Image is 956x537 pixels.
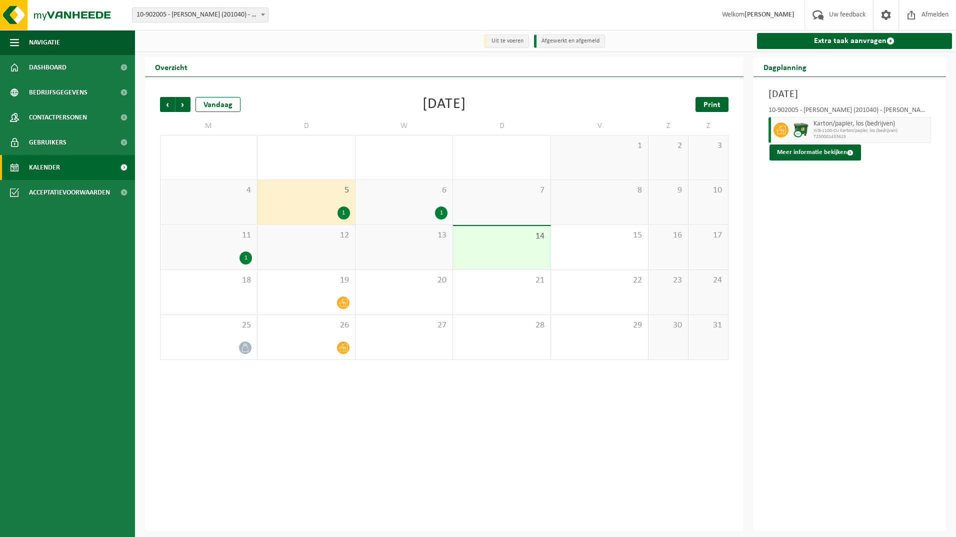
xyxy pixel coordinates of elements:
[753,57,816,76] h2: Dagplanning
[693,275,723,286] span: 24
[165,275,252,286] span: 18
[132,7,268,22] span: 10-902005 - AVA RONSE (201040) - RONSE
[453,117,550,135] td: D
[262,185,349,196] span: 5
[556,185,643,196] span: 8
[768,107,931,117] div: 10-902005 - [PERSON_NAME] (201040) - [PERSON_NAME]
[693,185,723,196] span: 10
[422,97,466,112] div: [DATE]
[653,230,683,241] span: 16
[556,275,643,286] span: 22
[360,230,447,241] span: 13
[262,275,349,286] span: 19
[693,230,723,241] span: 17
[262,230,349,241] span: 12
[653,320,683,331] span: 30
[145,57,197,76] h2: Overzicht
[769,144,861,160] button: Meer informatie bekijken
[435,206,447,219] div: 1
[768,87,931,102] h3: [DATE]
[793,122,808,137] img: WB-1100-CU
[29,30,60,55] span: Navigatie
[757,33,952,49] a: Extra taak aanvragen
[693,320,723,331] span: 31
[165,185,252,196] span: 4
[175,97,190,112] span: Volgende
[360,320,447,331] span: 27
[695,97,728,112] a: Print
[484,34,529,48] li: Uit te voeren
[165,320,252,331] span: 25
[29,55,66,80] span: Dashboard
[813,134,928,140] span: T250001433625
[29,105,87,130] span: Contactpersonen
[556,140,643,151] span: 1
[29,80,87,105] span: Bedrijfsgegevens
[653,140,683,151] span: 2
[160,117,257,135] td: M
[355,117,453,135] td: W
[239,251,252,264] div: 1
[29,180,110,205] span: Acceptatievoorwaarden
[337,206,350,219] div: 1
[257,117,355,135] td: D
[653,185,683,196] span: 9
[534,34,605,48] li: Afgewerkt en afgemeld
[744,11,794,18] strong: [PERSON_NAME]
[458,185,545,196] span: 7
[458,231,545,242] span: 14
[165,230,252,241] span: 11
[458,320,545,331] span: 28
[693,140,723,151] span: 3
[132,8,268,22] span: 10-902005 - AVA RONSE (201040) - RONSE
[556,230,643,241] span: 15
[458,275,545,286] span: 21
[551,117,648,135] td: V
[648,117,688,135] td: Z
[262,320,349,331] span: 26
[556,320,643,331] span: 29
[195,97,240,112] div: Vandaag
[160,97,175,112] span: Vorige
[703,101,720,109] span: Print
[813,128,928,134] span: WB-1100-CU karton/papier, los (bedrijven)
[29,155,60,180] span: Kalender
[813,120,928,128] span: Karton/papier, los (bedrijven)
[653,275,683,286] span: 23
[688,117,728,135] td: Z
[360,275,447,286] span: 20
[29,130,66,155] span: Gebruikers
[360,185,447,196] span: 6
